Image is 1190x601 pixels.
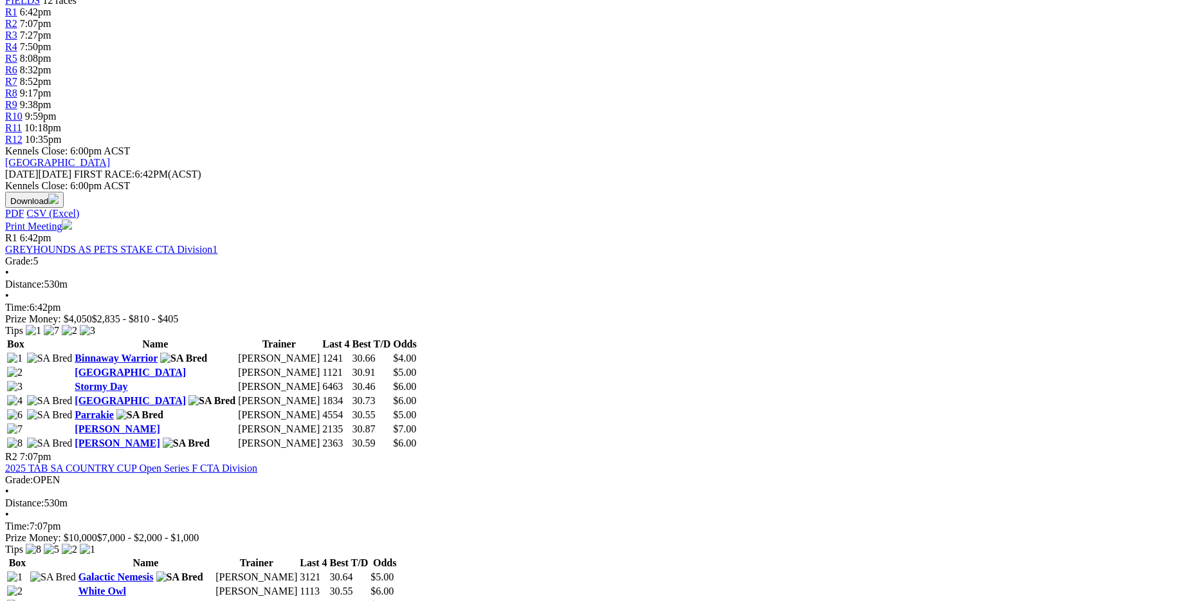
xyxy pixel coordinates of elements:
[352,437,392,450] td: 30.59
[20,64,51,75] span: 8:32pm
[75,395,186,406] a: [GEOGRAPHIC_DATA]
[322,409,350,421] td: 4554
[7,353,23,364] img: 1
[74,169,134,180] span: FIRST RACE:
[5,244,217,255] a: GREYHOUNDS AS PETS STAKE CTA Division1
[75,438,160,448] a: [PERSON_NAME]
[329,585,369,598] td: 30.55
[352,352,392,365] td: 30.66
[7,571,23,583] img: 1
[27,438,73,449] img: SA Bred
[92,313,179,324] span: $2,835 - $810 - $405
[329,557,369,569] th: Best T/D
[322,338,350,351] th: Last 4
[5,208,1185,219] div: Download
[237,423,320,436] td: [PERSON_NAME]
[5,474,1185,486] div: OPEN
[5,76,17,87] a: R7
[5,30,17,41] a: R3
[48,194,59,204] img: download.svg
[352,394,392,407] td: 30.73
[26,325,41,337] img: 1
[5,463,257,474] a: 2025 TAB SA COUNTRY CUP Open Series F CTA Division
[5,6,17,17] a: R1
[78,571,154,582] a: Galactic Nemesis
[5,18,17,29] a: R2
[116,409,163,421] img: SA Bred
[27,395,73,407] img: SA Bred
[188,395,235,407] img: SA Bred
[393,395,416,406] span: $6.00
[5,521,30,532] span: Time:
[20,232,51,243] span: 6:42pm
[322,380,350,393] td: 6463
[5,302,1185,313] div: 6:42pm
[80,544,95,555] img: 1
[78,557,214,569] th: Name
[160,353,207,364] img: SA Bred
[392,338,417,351] th: Odds
[5,486,9,497] span: •
[5,134,23,145] a: R12
[5,290,9,301] span: •
[393,353,416,364] span: $4.00
[20,88,51,98] span: 9:17pm
[5,53,17,64] a: R5
[237,352,320,365] td: [PERSON_NAME]
[5,267,9,278] span: •
[5,497,1185,509] div: 530m
[5,302,30,313] span: Time:
[5,474,33,485] span: Grade:
[5,451,17,462] span: R2
[5,169,39,180] span: [DATE]
[5,497,44,508] span: Distance:
[163,438,210,449] img: SA Bred
[75,409,113,420] a: Parrakie
[7,338,24,349] span: Box
[322,352,350,365] td: 1241
[25,111,57,122] span: 9:59pm
[322,423,350,436] td: 2135
[5,532,1185,544] div: Prize Money: $10,000
[44,325,59,337] img: 7
[20,30,51,41] span: 7:27pm
[75,353,158,364] a: Binnaway Warrior
[352,409,392,421] td: 30.55
[393,438,416,448] span: $6.00
[5,279,44,290] span: Distance:
[370,557,399,569] th: Odds
[62,325,77,337] img: 2
[5,88,17,98] a: R8
[237,394,320,407] td: [PERSON_NAME]
[75,381,127,392] a: Stormy Day
[5,157,110,168] a: [GEOGRAPHIC_DATA]
[27,353,73,364] img: SA Bred
[237,338,320,351] th: Trainer
[393,409,416,420] span: $5.00
[299,571,327,584] td: 3121
[27,409,73,421] img: SA Bred
[80,325,95,337] img: 3
[215,571,298,584] td: [PERSON_NAME]
[75,367,186,378] a: [GEOGRAPHIC_DATA]
[237,380,320,393] td: [PERSON_NAME]
[7,395,23,407] img: 4
[5,509,9,520] span: •
[5,521,1185,532] div: 7:07pm
[5,325,23,336] span: Tips
[5,232,17,243] span: R1
[20,76,51,87] span: 8:52pm
[5,99,17,110] a: R9
[299,585,327,598] td: 1113
[5,111,23,122] a: R10
[44,544,59,555] img: 5
[329,571,369,584] td: 30.64
[5,64,17,75] span: R6
[393,367,416,378] span: $5.00
[5,279,1185,290] div: 530m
